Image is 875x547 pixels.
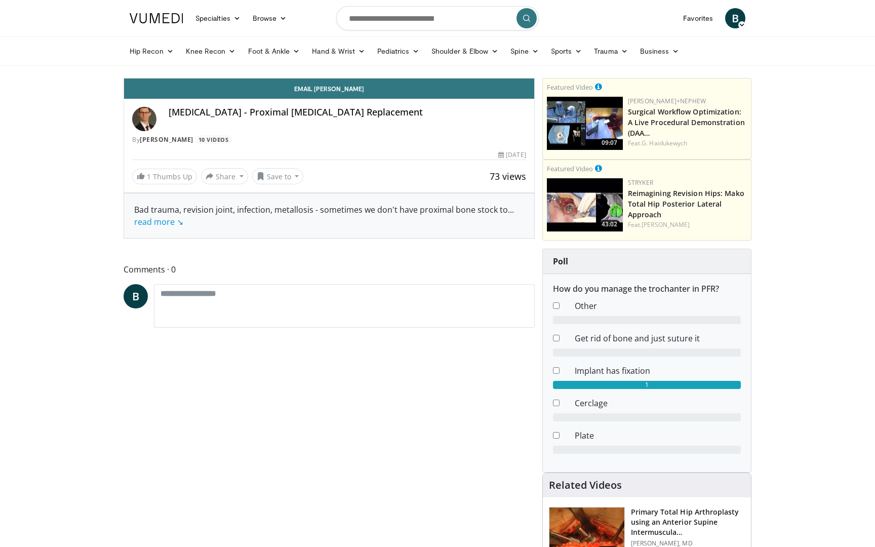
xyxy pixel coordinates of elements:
[567,300,748,312] dd: Other
[567,397,748,409] dd: Cerclage
[547,83,593,92] small: Featured Video
[642,139,687,147] a: G. Haidukewych
[628,139,747,148] div: Feat.
[425,41,504,61] a: Shoulder & Elbow
[599,220,620,229] span: 43:02
[134,216,183,227] a: read more ↘
[547,178,623,231] a: 43:02
[628,220,747,229] div: Feat.
[549,479,622,491] h4: Related Videos
[180,41,242,61] a: Knee Recon
[134,204,524,228] div: Bad trauma, revision joint, infection, metallosis - sometimes we don't have proximal bone stock to
[132,107,156,131] img: Avatar
[371,41,425,61] a: Pediatrics
[195,135,232,144] a: 10 Videos
[169,107,526,118] h4: [MEDICAL_DATA] - Proximal [MEDICAL_DATA] Replacement
[124,284,148,308] a: B
[547,164,593,173] small: Featured Video
[132,169,197,184] a: 1 Thumbs Up
[132,135,526,144] div: By
[140,135,193,144] a: [PERSON_NAME]
[628,188,744,219] a: Reimagining Revision Hips: Mako Total Hip Posterior Lateral Approach
[725,8,745,28] a: B
[634,41,686,61] a: Business
[567,429,748,442] dd: Plate
[306,41,371,61] a: Hand & Wrist
[588,41,634,61] a: Trauma
[547,178,623,231] img: 6632ea9e-2a24-47c5-a9a2-6608124666dc.150x105_q85_crop-smart_upscale.jpg
[490,170,526,182] span: 73 views
[242,41,306,61] a: Foot & Ankle
[201,168,248,184] button: Share
[547,97,623,150] img: bcfc90b5-8c69-4b20-afee-af4c0acaf118.150x105_q85_crop-smart_upscale.jpg
[130,13,183,23] img: VuMedi Logo
[498,150,526,160] div: [DATE]
[553,284,741,294] h6: How do you manage the trochanter in PFR?
[252,168,304,184] button: Save to
[124,41,180,61] a: Hip Recon
[631,507,745,537] h3: Primary Total Hip Arthroplasty using an Anterior Supine Intermuscula…
[189,8,247,28] a: Specialties
[504,41,544,61] a: Spine
[124,79,534,99] a: Email [PERSON_NAME]
[545,41,588,61] a: Sports
[567,332,748,344] dd: Get rid of bone and just suture it
[628,178,653,187] a: Stryker
[553,381,741,389] div: 1
[547,97,623,150] a: 09:07
[147,172,151,181] span: 1
[642,220,690,229] a: [PERSON_NAME]
[628,97,706,105] a: [PERSON_NAME]+Nephew
[567,365,748,377] dd: Implant has fixation
[124,263,535,276] span: Comments 0
[247,8,293,28] a: Browse
[336,6,539,30] input: Search topics, interventions
[553,256,568,267] strong: Poll
[599,138,620,147] span: 09:07
[628,107,745,138] a: Surgical Workflow Optimization: A Live Procedural Demonstration (DAA…
[677,8,719,28] a: Favorites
